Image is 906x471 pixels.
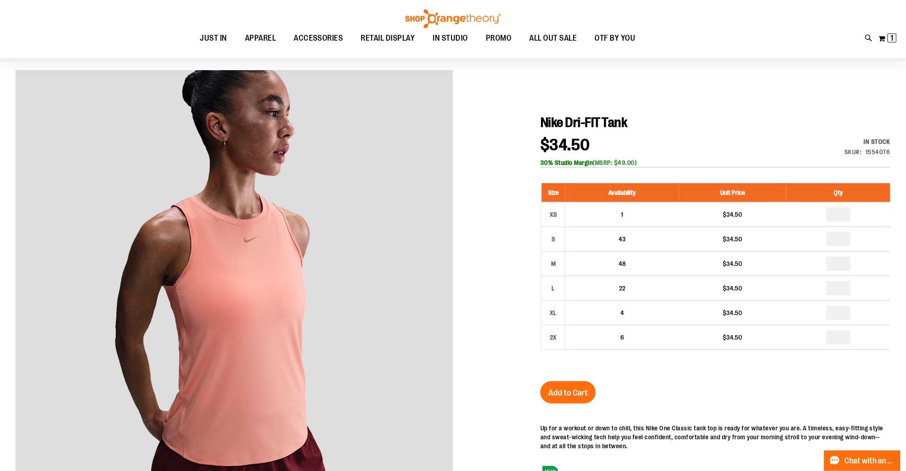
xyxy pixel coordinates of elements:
button: Chat with an Expert [824,450,901,471]
th: Unit Price [679,183,786,202]
span: 6 [620,334,624,341]
span: Chat with an Expert [845,457,895,465]
div: 2X [547,331,560,344]
span: $34.50 [540,136,590,154]
div: $34.50 [684,235,782,244]
span: 1 [891,34,894,42]
span: ALL OUT SALE [530,28,577,48]
div: $34.50 [684,333,782,342]
div: $34.50 [684,259,782,268]
div: $34.50 [684,284,782,293]
strong: SKU [845,148,862,156]
div: $34.50 [684,210,782,219]
div: S [547,232,560,246]
span: IN STUDIO [433,28,468,48]
div: (MSRP: $49.00) [540,158,890,167]
button: Add to Cart [540,381,596,404]
th: Qty [786,183,890,202]
div: Up for a workout or down to chill, this Nike One Classic tank top is ready for whatever you are. ... [540,424,890,450]
th: Size [542,183,565,202]
th: Availability [565,183,679,202]
div: XL [547,306,560,320]
span: OTF BY YOU [595,28,636,48]
img: Shop Orangetheory [404,9,502,28]
span: APPAREL [245,28,276,48]
div: M [547,257,560,270]
div: 1554076 [866,147,891,156]
div: L [547,282,560,295]
span: Add to Cart [548,388,588,398]
div: XS [547,208,560,221]
span: 43 [619,236,626,243]
div: In stock [845,137,891,146]
span: 22 [619,285,625,292]
span: PROMO [486,28,512,48]
span: Nike Dri-FIT Tank [540,115,628,130]
b: 30% Studio Margin [540,159,593,166]
span: RETAIL DISPLAY [361,28,415,48]
span: 4 [620,309,624,316]
span: 1 [621,211,624,218]
div: Availability [845,137,891,146]
span: 48 [619,260,626,267]
span: ACCESSORIES [294,28,343,48]
div: $34.50 [684,308,782,317]
span: JUST IN [200,28,227,48]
